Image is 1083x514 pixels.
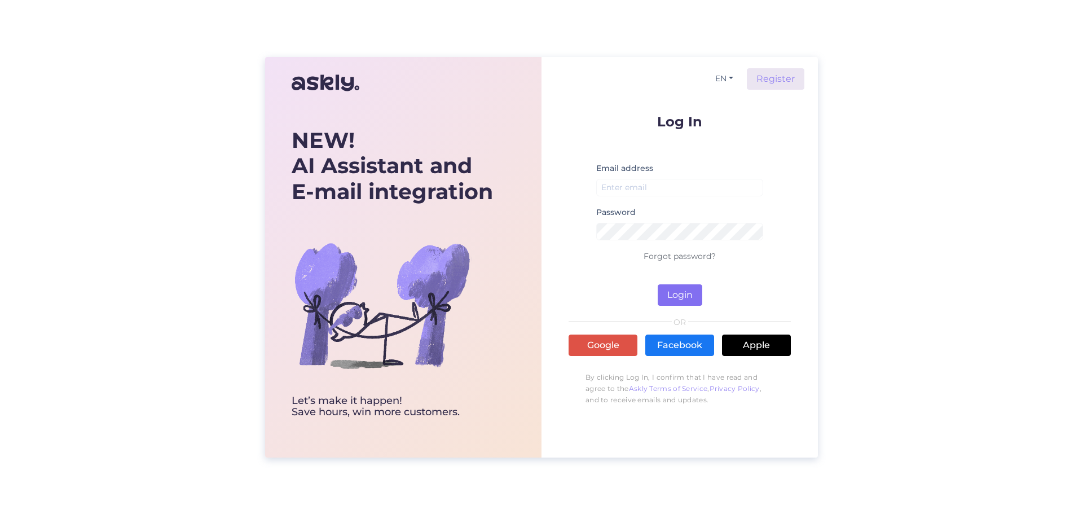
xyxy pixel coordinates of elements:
[292,128,493,205] div: AI Assistant and E-mail integration
[644,251,716,261] a: Forgot password?
[596,162,653,174] label: Email address
[710,384,760,393] a: Privacy Policy
[569,115,791,129] p: Log In
[645,335,714,356] a: Facebook
[596,179,763,196] input: Enter email
[569,366,791,411] p: By clicking Log In, I confirm that I have read and agree to the , , and to receive emails and upd...
[711,71,738,87] button: EN
[292,215,472,396] img: bg-askly
[747,68,804,90] a: Register
[629,384,708,393] a: Askly Terms of Service
[292,127,355,153] b: NEW!
[596,207,636,218] label: Password
[569,335,637,356] a: Google
[672,318,688,326] span: OR
[658,284,702,306] button: Login
[292,69,359,96] img: Askly
[722,335,791,356] a: Apple
[292,396,493,418] div: Let’s make it happen! Save hours, win more customers.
